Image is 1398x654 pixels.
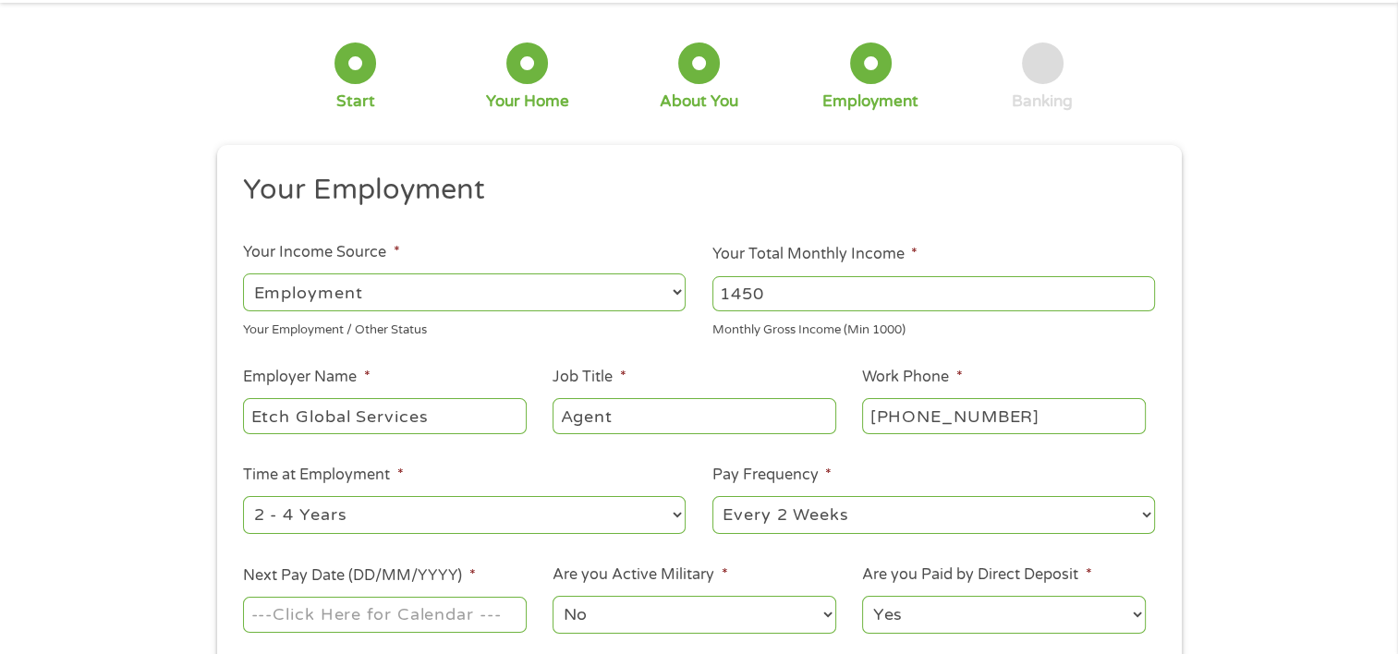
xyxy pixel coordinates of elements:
div: Your Employment / Other Status [243,315,686,340]
input: 1800 [712,276,1155,311]
div: About You [660,91,738,112]
div: Start [336,91,375,112]
label: Work Phone [862,368,962,387]
label: Employer Name [243,368,370,387]
label: Are you Paid by Direct Deposit [862,565,1091,585]
label: Job Title [553,368,626,387]
label: Next Pay Date (DD/MM/YYYY) [243,566,475,586]
div: Employment [822,91,918,112]
label: Pay Frequency [712,466,832,485]
input: (231) 754-4010 [862,398,1145,433]
h2: Your Employment [243,172,1141,209]
input: Walmart [243,398,526,433]
div: Monthly Gross Income (Min 1000) [712,315,1155,340]
input: ---Click Here for Calendar --- [243,597,526,632]
label: Time at Employment [243,466,403,485]
label: Your Total Monthly Income [712,245,918,264]
div: Your Home [486,91,569,112]
label: Your Income Source [243,243,399,262]
input: Cashier [553,398,835,433]
label: Are you Active Military [553,565,727,585]
div: Banking [1012,91,1073,112]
